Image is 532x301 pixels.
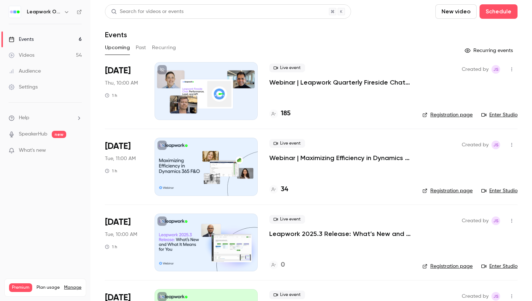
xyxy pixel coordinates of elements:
[105,65,131,77] span: [DATE]
[493,292,499,301] span: JS
[281,109,291,119] h4: 185
[493,65,499,74] span: JS
[269,229,411,238] a: Leapwork 2025.3 Release: What’s New and What It Means for You
[105,138,143,195] div: Sep 30 Tue, 11:00 AM (America/New York)
[19,114,29,122] span: Help
[105,42,130,53] button: Upcoming
[269,64,305,72] span: Live event
[462,216,489,225] span: Created by
[269,78,411,87] a: Webinar | Leapwork Quarterly Fireside Chat | Q3 2025
[105,244,117,250] div: 1 h
[9,283,32,292] span: Premium
[461,45,518,56] button: Recurring events
[269,154,411,162] a: Webinar | Maximizing Efficiency in Dynamics 365 | Q3 2025
[491,292,500,301] span: Jaynesh Singh
[281,185,288,194] h4: 34
[269,109,291,119] a: 185
[269,215,305,224] span: Live event
[52,131,66,138] span: new
[269,291,305,299] span: Live event
[105,168,117,174] div: 1 h
[9,6,21,18] img: Leapwork Online Event
[105,214,143,271] div: Oct 28 Tue, 10:00 AM (America/New York)
[281,260,285,270] h4: 0
[422,263,473,270] a: Registration page
[19,130,47,138] a: SpeakerHub
[481,263,518,270] a: Enter Studio
[19,147,46,154] span: What's new
[105,155,136,162] span: Tue, 11:00 AM
[9,114,82,122] li: help-dropdown-opener
[9,83,38,91] div: Settings
[462,141,489,149] span: Created by
[480,4,518,19] button: Schedule
[111,8,183,16] div: Search for videos or events
[136,42,146,53] button: Past
[73,147,82,154] iframe: Noticeable Trigger
[105,216,131,228] span: [DATE]
[422,111,473,119] a: Registration page
[462,65,489,74] span: Created by
[9,68,41,75] div: Audience
[269,260,285,270] a: 0
[105,30,127,39] h1: Events
[152,42,176,53] button: Recurring
[105,141,131,152] span: [DATE]
[422,187,473,194] a: Registration page
[105,79,138,87] span: Thu, 10:00 AM
[9,52,34,59] div: Videos
[493,216,499,225] span: JS
[481,187,518,194] a: Enter Studio
[491,65,500,74] span: Jaynesh Singh
[269,185,288,194] a: 34
[64,285,81,291] a: Manage
[435,4,477,19] button: New video
[481,111,518,119] a: Enter Studio
[105,62,143,120] div: Sep 25 Thu, 10:00 AM (America/New York)
[105,231,137,238] span: Tue, 10:00 AM
[37,285,60,291] span: Plan usage
[493,141,499,149] span: JS
[491,216,500,225] span: Jaynesh Singh
[105,93,117,98] div: 1 h
[9,36,34,43] div: Events
[27,8,61,16] h6: Leapwork Online Event
[269,139,305,148] span: Live event
[491,141,500,149] span: Jaynesh Singh
[462,292,489,301] span: Created by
